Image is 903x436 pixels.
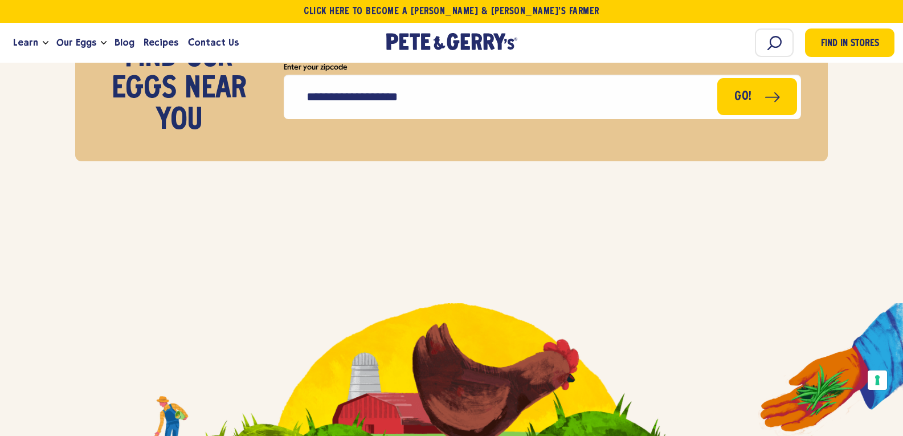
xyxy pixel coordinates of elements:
input: Search [755,28,794,57]
a: Recipes [139,27,183,58]
button: Open the dropdown menu for Learn [43,41,48,45]
button: Go! [717,78,797,115]
a: Learn [9,27,43,58]
span: Learn [13,35,38,50]
span: Recipes [144,35,178,50]
span: Contact Us [188,35,239,50]
a: Blog [110,27,139,58]
button: Your consent preferences for tracking technologies [868,370,887,390]
a: Find in Stores [805,28,894,57]
span: Find in Stores [821,36,879,52]
h3: Find Our Eggs Near you [102,43,256,137]
span: Blog [115,35,134,50]
button: Open the dropdown menu for Our Eggs [101,41,107,45]
label: Enter your zipcode [284,60,801,75]
a: Our Eggs [52,27,101,58]
span: Our Eggs [56,35,96,50]
a: Contact Us [183,27,243,58]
